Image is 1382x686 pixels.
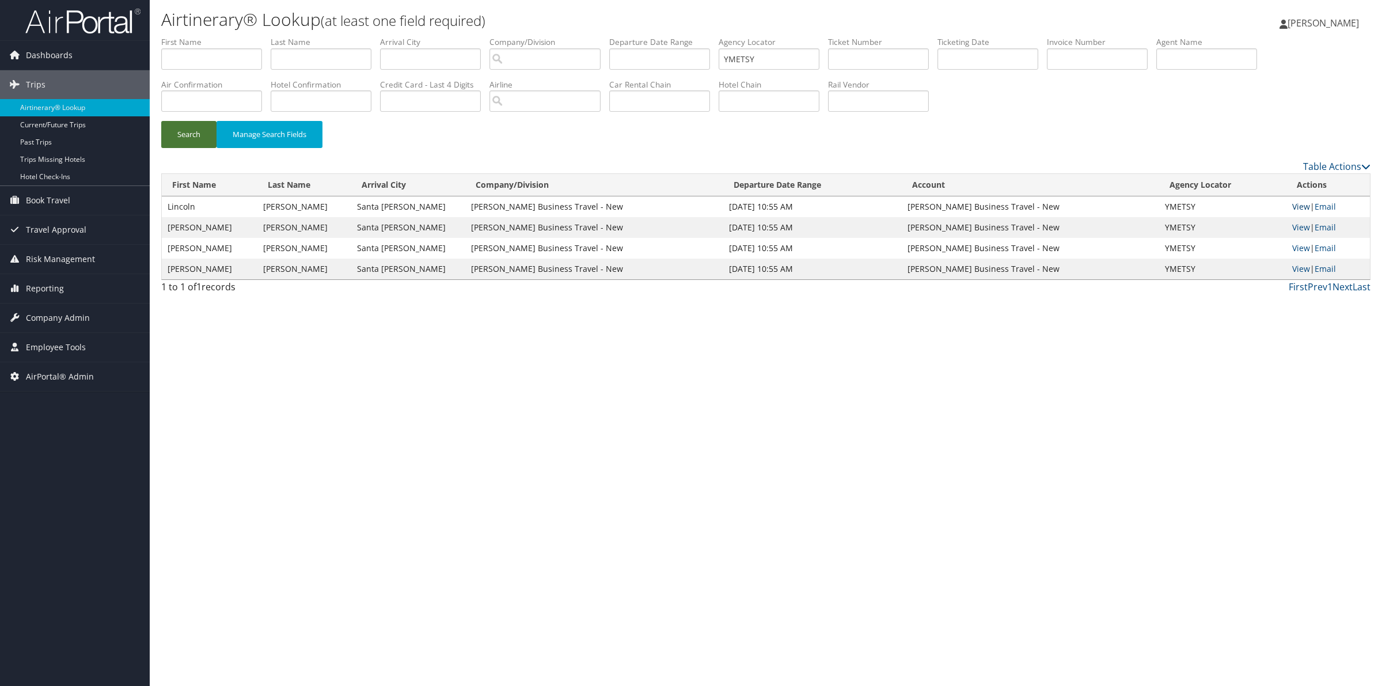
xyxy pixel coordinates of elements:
[723,238,902,259] td: [DATE] 10:55 AM
[1327,281,1332,293] a: 1
[1159,238,1286,259] td: YMETSY
[1156,36,1266,48] label: Agent Name
[351,174,465,196] th: Arrival City: activate to sort column ascending
[1292,242,1310,253] a: View
[1289,281,1308,293] a: First
[723,217,902,238] td: [DATE] 10:55 AM
[351,196,465,217] td: Santa [PERSON_NAME]
[257,217,351,238] td: [PERSON_NAME]
[26,362,94,391] span: AirPortal® Admin
[380,79,489,90] label: Credit Card - Last 4 Digits
[1159,174,1286,196] th: Agency Locator: activate to sort column ascending
[162,196,257,217] td: Lincoln
[380,36,489,48] label: Arrival City
[902,217,1160,238] td: [PERSON_NAME] Business Travel - New
[1353,281,1370,293] a: Last
[26,41,73,70] span: Dashboards
[828,36,937,48] label: Ticket Number
[465,196,723,217] td: [PERSON_NAME] Business Travel - New
[1315,222,1336,233] a: Email
[1303,160,1370,173] a: Table Actions
[1159,259,1286,279] td: YMETSY
[26,304,90,332] span: Company Admin
[828,79,937,90] label: Rail Vendor
[609,36,719,48] label: Departure Date Range
[1286,217,1370,238] td: |
[1159,217,1286,238] td: YMETSY
[1159,196,1286,217] td: YMETSY
[719,36,828,48] label: Agency Locator
[161,280,451,300] div: 1 to 1 of records
[723,174,902,196] th: Departure Date Range: activate to sort column ascending
[351,238,465,259] td: Santa [PERSON_NAME]
[1286,196,1370,217] td: |
[257,259,351,279] td: [PERSON_NAME]
[257,238,351,259] td: [PERSON_NAME]
[26,70,45,99] span: Trips
[902,238,1160,259] td: [PERSON_NAME] Business Travel - New
[465,238,723,259] td: [PERSON_NAME] Business Travel - New
[162,238,257,259] td: [PERSON_NAME]
[351,259,465,279] td: Santa [PERSON_NAME]
[271,79,380,90] label: Hotel Confirmation
[465,217,723,238] td: [PERSON_NAME] Business Travel - New
[162,259,257,279] td: [PERSON_NAME]
[1315,201,1336,212] a: Email
[1308,281,1327,293] a: Prev
[609,79,719,90] label: Car Rental Chain
[161,121,217,148] button: Search
[1292,222,1310,233] a: View
[719,79,828,90] label: Hotel Chain
[902,174,1160,196] th: Account: activate to sort column ascending
[351,217,465,238] td: Santa [PERSON_NAME]
[489,79,609,90] label: Airline
[465,174,723,196] th: Company/Division
[465,259,723,279] td: [PERSON_NAME] Business Travel - New
[489,36,609,48] label: Company/Division
[26,274,64,303] span: Reporting
[26,333,86,362] span: Employee Tools
[321,11,485,30] small: (at least one field required)
[162,217,257,238] td: [PERSON_NAME]
[723,259,902,279] td: [DATE] 10:55 AM
[1315,242,1336,253] a: Email
[1292,263,1310,274] a: View
[1286,259,1370,279] td: |
[902,259,1160,279] td: [PERSON_NAME] Business Travel - New
[257,196,351,217] td: [PERSON_NAME]
[1315,263,1336,274] a: Email
[723,196,902,217] td: [DATE] 10:55 AM
[25,7,141,35] img: airportal-logo.png
[1047,36,1156,48] label: Invoice Number
[196,281,202,293] span: 1
[26,245,95,274] span: Risk Management
[271,36,380,48] label: Last Name
[257,174,351,196] th: Last Name: activate to sort column ascending
[161,36,271,48] label: First Name
[162,174,257,196] th: First Name: activate to sort column ascending
[161,7,967,32] h1: Airtinerary® Lookup
[26,186,70,215] span: Book Travel
[1332,281,1353,293] a: Next
[26,215,86,244] span: Travel Approval
[161,79,271,90] label: Air Confirmation
[217,121,322,148] button: Manage Search Fields
[1288,17,1359,29] span: [PERSON_NAME]
[1286,174,1370,196] th: Actions
[1286,238,1370,259] td: |
[1292,201,1310,212] a: View
[1280,6,1370,40] a: [PERSON_NAME]
[937,36,1047,48] label: Ticketing Date
[902,196,1160,217] td: [PERSON_NAME] Business Travel - New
